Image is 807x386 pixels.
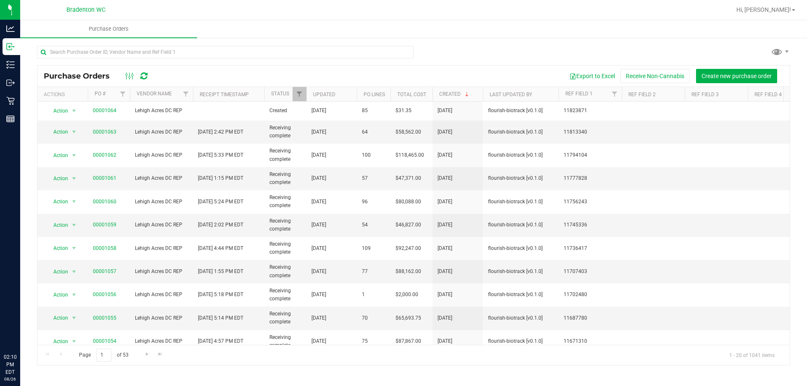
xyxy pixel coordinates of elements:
[438,107,452,115] span: [DATE]
[198,221,243,229] span: [DATE] 2:02 PM EDT
[565,91,593,97] a: Ref Field 1
[269,124,301,140] span: Receiving complete
[438,244,452,252] span: [DATE]
[6,24,15,33] inline-svg: Analytics
[69,289,79,301] span: select
[438,151,452,159] span: [DATE]
[66,6,105,13] span: Bradenton WC
[269,310,301,326] span: Receiving complete
[271,91,289,97] a: Status
[311,291,326,299] span: [DATE]
[438,198,452,206] span: [DATE]
[736,6,791,13] span: Hi, [PERSON_NAME]!
[488,268,554,276] span: flourish-biotrack [v0.1.0]
[269,333,301,349] span: Receiving complete
[396,337,421,345] span: $87,867.00
[438,337,452,345] span: [DATE]
[311,314,326,322] span: [DATE]
[72,349,135,362] span: Page of 53
[564,314,617,322] span: 11687780
[6,79,15,87] inline-svg: Outbound
[93,291,116,297] a: 00001056
[4,376,16,382] p: 08/26
[362,268,385,276] span: 77
[93,175,116,181] a: 00001061
[362,128,385,136] span: 64
[438,221,452,229] span: [DATE]
[362,107,385,115] span: 85
[93,222,116,228] a: 00001059
[564,337,617,345] span: 11671310
[564,221,617,229] span: 11745336
[137,91,172,97] a: Vendor Name
[135,337,188,345] span: Lehigh Acres DC REP
[93,268,116,274] a: 00001057
[396,314,421,322] span: $65,693.75
[95,91,105,97] a: PO #
[564,198,617,206] span: 11756243
[198,337,243,345] span: [DATE] 4:57 PM EDT
[490,92,532,97] a: Last Updated By
[93,245,116,251] a: 00001058
[269,287,301,303] span: Receiving complete
[723,349,781,361] span: 1 - 20 of 1041 items
[77,25,140,33] span: Purchase Orders
[696,69,777,83] button: Create new purchase order
[488,174,554,182] span: flourish-biotrack [v0.1.0]
[396,198,421,206] span: $80,088.00
[46,196,69,207] span: Action
[362,221,385,229] span: 54
[135,221,188,229] span: Lehigh Acres DC REP
[311,337,326,345] span: [DATE]
[488,337,554,345] span: flourish-biotrack [v0.1.0]
[69,196,79,207] span: select
[311,221,326,229] span: [DATE]
[362,337,385,345] span: 75
[396,128,421,136] span: $58,562.00
[93,129,116,135] a: 00001063
[135,151,188,159] span: Lehigh Acres DC REP
[438,174,452,182] span: [DATE]
[691,92,719,97] a: Ref Field 3
[198,291,243,299] span: [DATE] 5:18 PM EDT
[69,266,79,278] span: select
[488,198,554,206] span: flourish-biotrack [v0.1.0]
[116,87,130,101] a: Filter
[564,107,617,115] span: 11823871
[198,244,243,252] span: [DATE] 4:44 PM EDT
[179,87,193,101] a: Filter
[311,268,326,276] span: [DATE]
[46,336,69,347] span: Action
[46,289,69,301] span: Action
[269,194,301,210] span: Receiving complete
[46,126,69,138] span: Action
[311,174,326,182] span: [DATE]
[269,240,301,256] span: Receiving complete
[396,107,411,115] span: $31.35
[46,312,69,324] span: Action
[438,268,452,276] span: [DATE]
[311,244,326,252] span: [DATE]
[46,150,69,161] span: Action
[198,128,243,136] span: [DATE] 2:42 PM EDT
[269,263,301,279] span: Receiving complete
[311,198,326,206] span: [DATE]
[141,349,153,360] a: Go to the next page
[93,315,116,321] a: 00001055
[488,291,554,299] span: flourish-biotrack [v0.1.0]
[488,244,554,252] span: flourish-biotrack [v0.1.0]
[135,268,188,276] span: Lehigh Acres DC REP
[362,314,385,322] span: 70
[362,244,385,252] span: 109
[135,291,188,299] span: Lehigh Acres DC REP
[37,46,414,58] input: Search Purchase Order ID, Vendor Name and Ref Field 1
[6,97,15,105] inline-svg: Retail
[488,128,554,136] span: flourish-biotrack [v0.1.0]
[702,73,772,79] span: Create new purchase order
[488,107,554,115] span: flourish-biotrack [v0.1.0]
[396,268,421,276] span: $88,162.00
[200,92,249,97] a: Receipt Timestamp
[198,198,243,206] span: [DATE] 5:24 PM EDT
[69,312,79,324] span: select
[488,151,554,159] span: flourish-biotrack [v0.1.0]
